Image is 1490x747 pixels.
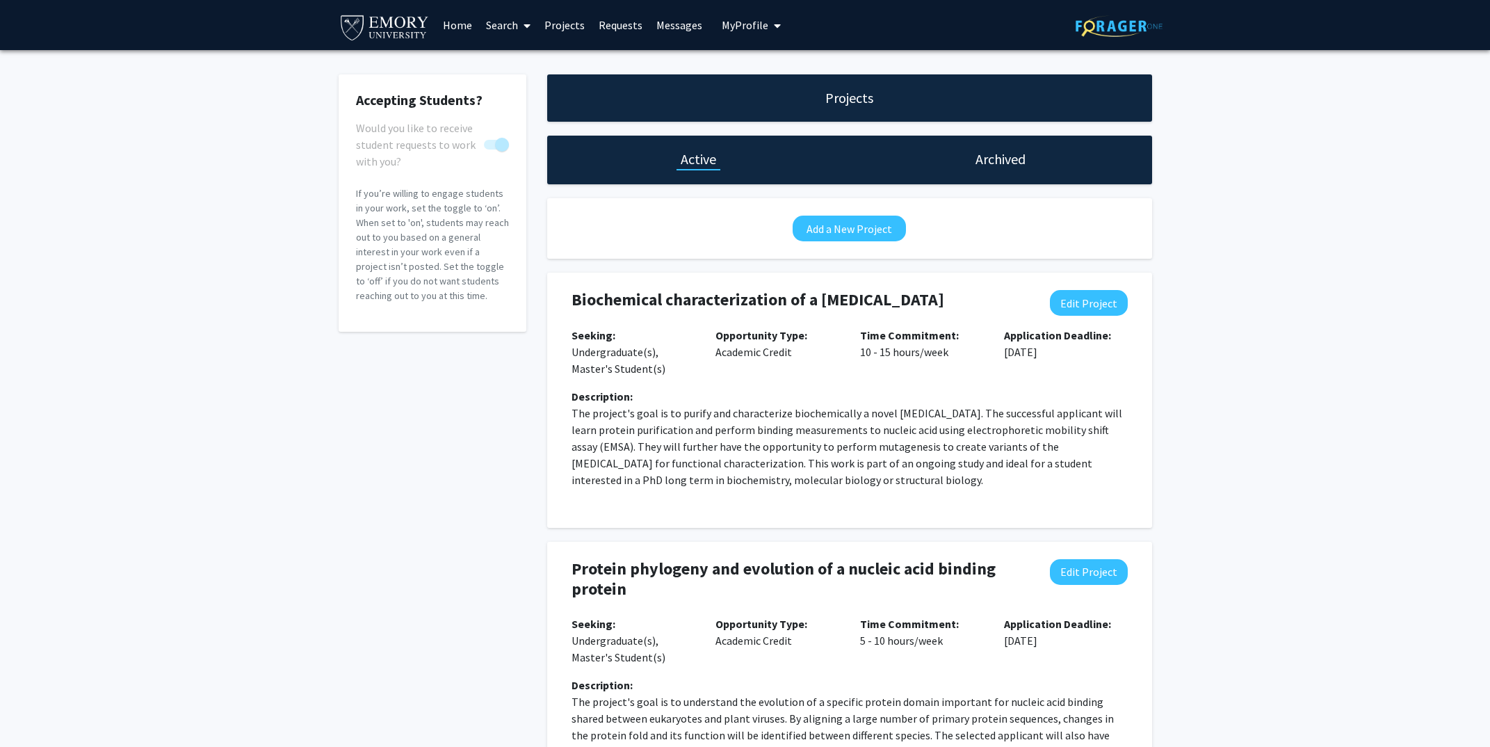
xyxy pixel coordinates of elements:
a: Messages [649,1,709,49]
iframe: Chat [10,684,59,737]
p: [DATE] [1004,616,1128,649]
a: Projects [537,1,592,49]
p: Undergraduate(s), Master's Student(s) [572,327,695,377]
h2: Accepting Students? [356,92,509,109]
b: Application Deadline: [1004,328,1111,342]
p: The project's goal is to purify and characterize biochemically a novel [MEDICAL_DATA]. The succes... [572,405,1128,488]
b: Seeking: [572,328,615,342]
b: Time Commitment: [860,617,959,631]
h1: Projects [825,88,873,108]
a: Requests [592,1,649,49]
b: Opportunity Type: [715,328,807,342]
p: 10 - 15 hours/week [860,327,984,360]
p: 5 - 10 hours/week [860,616,984,649]
img: ForagerOne Logo [1076,15,1163,37]
h4: Biochemical characterization of a [MEDICAL_DATA] [572,290,1028,310]
div: You cannot turn this off while you have active projects. [356,120,509,153]
span: Would you like to receive student requests to work with you? [356,120,478,170]
a: Home [436,1,479,49]
button: Add a New Project [793,216,906,241]
button: Edit Project [1050,290,1128,316]
b: Opportunity Type: [715,617,807,631]
p: Academic Credit [715,327,839,360]
p: Undergraduate(s), Master's Student(s) [572,616,695,666]
p: If you’re willing to engage students in your work, set the toggle to ‘on’. When set to 'on', stud... [356,186,509,303]
a: Search [479,1,537,49]
b: Application Deadline: [1004,617,1111,631]
img: Emory University Logo [339,11,431,42]
p: [DATE] [1004,327,1128,360]
h4: Protein phylogeny and evolution of a nucleic acid binding protein [572,559,1028,600]
div: Description: [572,388,1128,405]
b: Seeking: [572,617,615,631]
div: Description: [572,677,1128,693]
button: Edit Project [1050,559,1128,585]
b: Time Commitment: [860,328,959,342]
span: My Profile [722,18,768,32]
h1: Archived [975,150,1026,169]
h1: Active [681,150,716,169]
p: Academic Credit [715,616,839,649]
